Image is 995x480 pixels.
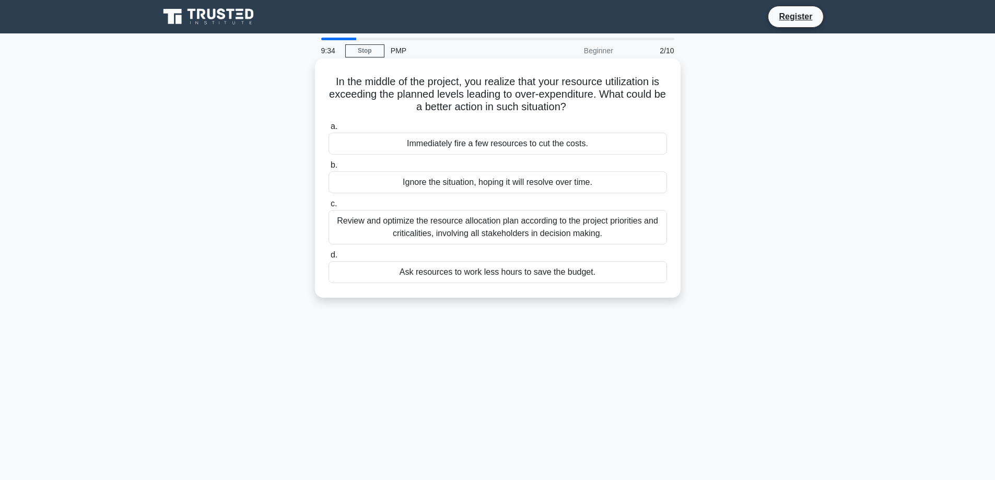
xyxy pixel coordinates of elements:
div: Ask resources to work less hours to save the budget. [329,261,667,283]
div: Ignore the situation, hoping it will resolve over time. [329,171,667,193]
div: Beginner [528,40,619,61]
span: b. [331,160,337,169]
div: 2/10 [619,40,681,61]
div: 9:34 [315,40,345,61]
a: Register [772,10,818,23]
a: Stop [345,44,384,57]
div: Immediately fire a few resources to cut the costs. [329,133,667,155]
span: d. [331,250,337,259]
div: PMP [384,40,528,61]
h5: In the middle of the project, you realize that your resource utilization is exceeding the planned... [327,75,668,114]
div: Review and optimize the resource allocation plan according to the project priorities and critical... [329,210,667,244]
span: c. [331,199,337,208]
span: a. [331,122,337,131]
